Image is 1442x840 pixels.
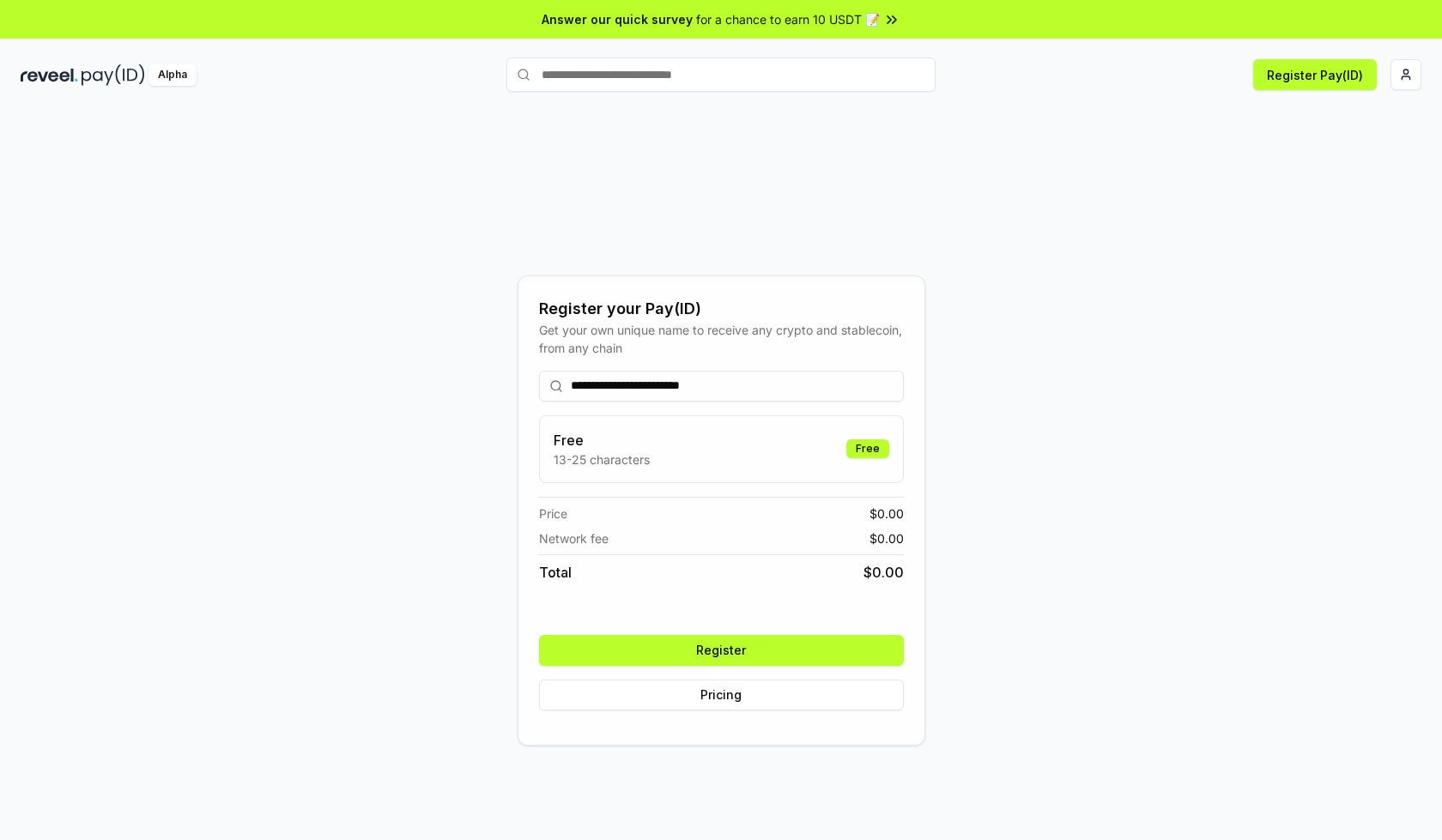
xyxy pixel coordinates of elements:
span: Answer our quick survey [542,10,693,28]
button: Register Pay(ID) [1253,59,1377,90]
div: Free [846,439,889,458]
p: 13-25 characters [554,450,650,468]
span: Total [539,562,572,583]
div: Get your own unique name to receive any crypto and stablecoin, from any chain [539,321,904,357]
span: Network fee [539,529,609,547]
img: reveel_dark [21,64,78,86]
span: $ 0.00 [869,505,904,523]
span: $ 0.00 [863,562,904,583]
div: Register your Pay(ID) [539,297,904,321]
div: Alpha [148,64,197,86]
span: $ 0.00 [869,529,904,547]
span: Price [539,505,567,523]
button: Pricing [539,680,904,710]
h3: Free [554,430,650,450]
button: Register [539,635,904,666]
span: for a chance to earn 10 USDT 📝 [696,10,880,28]
img: pay_id [82,64,145,86]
